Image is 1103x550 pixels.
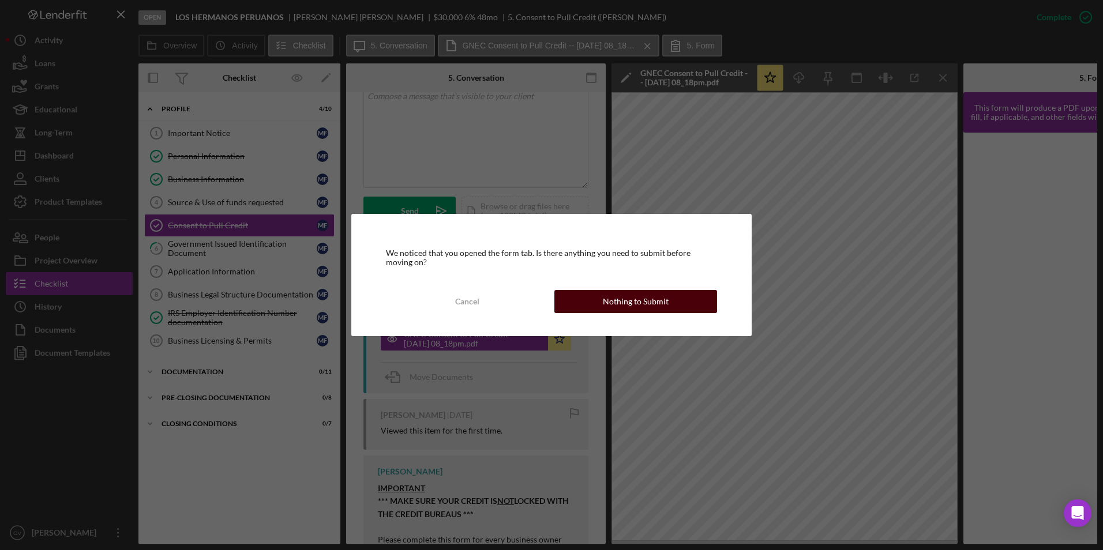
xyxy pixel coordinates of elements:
[386,248,717,267] div: We noticed that you opened the form tab. Is there anything you need to submit before moving on?
[386,290,549,313] button: Cancel
[455,290,479,313] div: Cancel
[1064,499,1091,527] div: Open Intercom Messenger
[554,290,717,313] button: Nothing to Submit
[603,290,669,313] div: Nothing to Submit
